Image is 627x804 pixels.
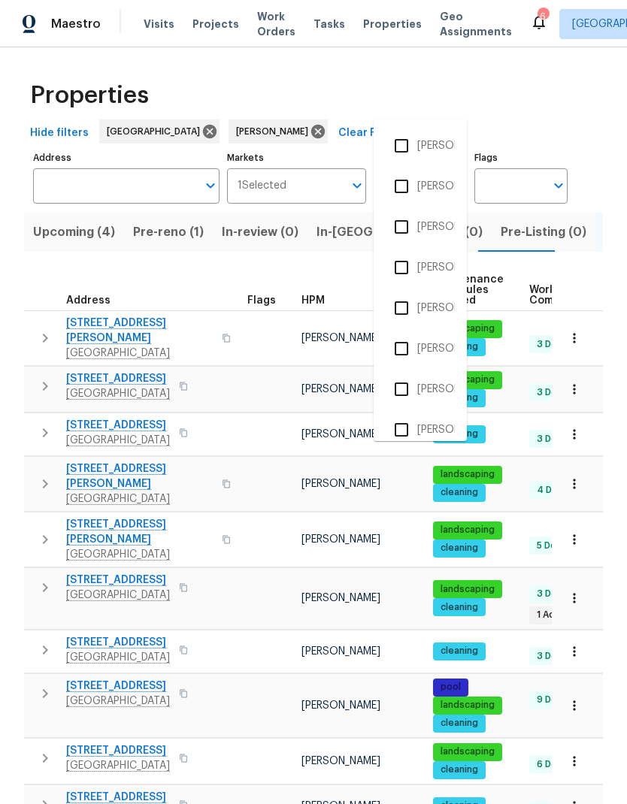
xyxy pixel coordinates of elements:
span: Hide filters [30,124,89,143]
li: [PERSON_NAME] [386,252,455,283]
span: [PERSON_NAME] [301,534,380,545]
li: [PERSON_NAME] [386,211,455,243]
span: cleaning [435,542,484,555]
span: [GEOGRAPHIC_DATA] [107,124,206,139]
span: In-[GEOGRAPHIC_DATA] (0) [317,222,483,243]
li: [PERSON_NAME] [386,414,455,446]
span: Tasks [313,19,345,29]
span: Geo Assignments [440,9,512,39]
span: [PERSON_NAME] [301,646,380,657]
span: [PERSON_NAME] [301,479,380,489]
span: Upcoming (4) [33,222,115,243]
span: 1 Selected [238,180,286,192]
button: Open [548,175,569,196]
span: 3 Done [531,588,574,600]
span: Projects [192,17,239,32]
span: HPM [301,295,325,306]
span: landscaping [435,322,501,335]
li: [PERSON_NAME] [386,171,455,202]
span: [PERSON_NAME] [236,124,314,139]
span: Properties [30,88,149,103]
span: Pre-reno (1) [133,222,204,243]
span: [PERSON_NAME] [301,429,380,440]
span: Address [66,295,111,306]
span: cleaning [435,601,484,614]
button: Hide filters [24,119,95,147]
button: Clear Filters [332,119,410,147]
label: Address [33,153,220,162]
button: Open [347,175,368,196]
span: pool [435,681,467,694]
span: landscaping [435,745,501,758]
li: [PERSON_NAME] [386,130,455,162]
li: [PERSON_NAME] [386,292,455,324]
span: 4 Done [531,484,575,497]
span: landscaping [435,583,501,596]
span: Work Order Completion [529,285,624,306]
span: cleaning [435,763,484,776]
span: landscaping [435,699,501,712]
span: Maestro [51,17,101,32]
span: Pre-Listing (0) [501,222,586,243]
span: 5 Done [531,540,574,552]
span: [PERSON_NAME] [301,333,380,343]
span: cleaning [435,486,484,499]
div: 6 [538,9,548,24]
span: In-review (0) [222,222,298,243]
span: landscaping [435,468,501,481]
span: Visits [144,17,174,32]
label: Flags [474,153,568,162]
label: Markets [227,153,367,162]
span: 3 Done [531,650,574,663]
div: [PERSON_NAME] [229,119,328,144]
span: [PERSON_NAME] [301,756,380,766]
button: Open [200,175,221,196]
div: [GEOGRAPHIC_DATA] [99,119,220,144]
li: [PERSON_NAME] [386,333,455,364]
span: 3 Done [531,338,574,351]
span: 9 Done [531,694,574,706]
span: cleaning [435,717,484,730]
span: Work Orders [257,9,295,39]
span: landscaping [435,524,501,537]
span: 3 Done [531,433,574,446]
li: [PERSON_NAME] [386,373,455,405]
span: cleaning [435,645,484,657]
span: 6 Done [531,758,574,771]
span: Properties [363,17,422,32]
span: Flags [247,295,276,306]
span: 1 Accepted [531,609,594,621]
span: [PERSON_NAME] [301,384,380,394]
span: Maintenance schedules created [433,274,504,306]
span: Clear Filters [338,124,404,143]
span: 3 Done [531,386,574,399]
span: [PERSON_NAME] [301,593,380,603]
span: landscaping [435,373,501,386]
span: [PERSON_NAME] [301,700,380,711]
